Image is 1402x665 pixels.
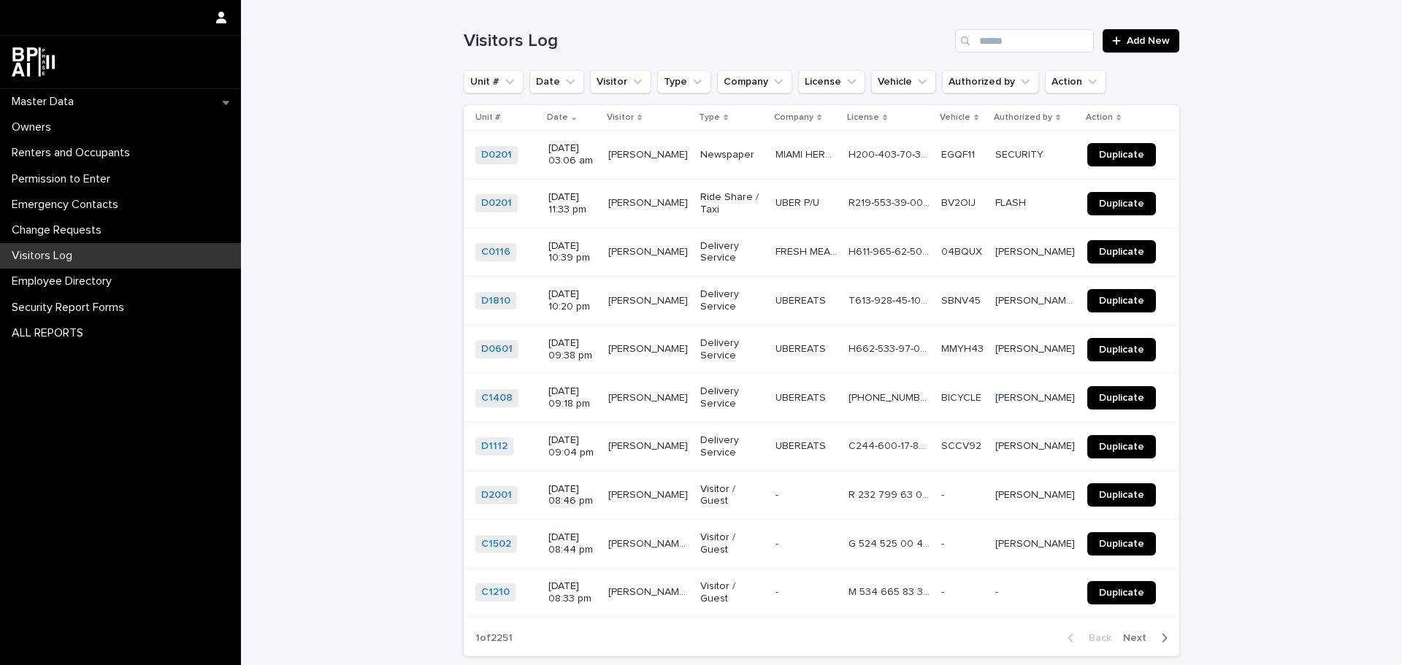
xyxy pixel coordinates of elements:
[548,191,597,216] p: [DATE] 11:33 pm
[608,486,691,501] p: RASCHEL GONZALEZ STUART YUSSET
[6,326,95,340] p: ALL REPORTS
[608,583,692,599] p: MONTIEL PABLO ENRIQUE
[1123,633,1155,643] span: Next
[481,149,512,161] a: D0201
[995,437,1078,453] p: [PERSON_NAME]
[717,70,792,93] button: Company
[775,146,840,161] p: MIAMI HERALD
[1099,588,1144,598] span: Duplicate
[6,274,123,288] p: Employee Directory
[700,149,764,161] p: Newspaper
[657,70,711,93] button: Type
[849,583,932,599] p: M 534 665 83 302 0
[548,434,597,459] p: [DATE] 09:04 pm
[941,194,978,210] p: BV2OIJ
[608,292,691,307] p: VLADIMER TORRES
[475,109,500,126] p: Unit #
[775,437,829,453] p: UBEREATS
[941,292,984,307] p: SBNV45
[775,535,781,550] p: -
[941,389,984,404] p: BICYCLE
[849,486,932,501] p: R 232 799 63 046 0
[6,172,122,186] p: Permission to Enter
[481,295,510,307] a: D1810
[995,194,1029,210] p: FLASH
[871,70,936,93] button: Vehicle
[798,70,865,93] button: License
[849,292,932,307] p: T613-928-45-100-0
[1045,70,1106,93] button: Action
[1087,435,1156,458] a: Duplicate
[608,340,691,355] p: [PERSON_NAME]
[775,292,829,307] p: UBEREATS
[700,385,764,410] p: Delivery Service
[941,535,947,550] p: -
[6,120,63,134] p: Owners
[464,471,1179,520] tr: D2001 [DATE] 08:46 pm[PERSON_NAME][PERSON_NAME] Visitor / Guest-- R 232 799 63 046 0R 232 799 63 ...
[608,389,691,404] p: [PERSON_NAME]
[941,243,985,258] p: 04BQUX
[849,194,932,210] p: R219-553-39-000-0
[1099,296,1144,306] span: Duplicate
[6,249,84,263] p: Visitors Log
[1087,338,1156,361] a: Duplicate
[1099,490,1144,500] span: Duplicate
[1099,199,1144,209] span: Duplicate
[464,325,1179,374] tr: D0601 [DATE] 09:38 pm[PERSON_NAME][PERSON_NAME] Delivery ServiceUBEREATSUBEREATS H662-533-97-025-...
[464,374,1179,423] tr: C1408 [DATE] 09:18 pm[PERSON_NAME][PERSON_NAME] Delivery ServiceUBEREATSUBEREATS [PHONE_NUMBER] (...
[955,29,1094,53] input: Search
[590,70,651,93] button: Visitor
[775,389,829,404] p: UBEREATS
[464,422,1179,471] tr: D1112 [DATE] 09:04 pm[PERSON_NAME][PERSON_NAME] Delivery ServiceUBEREATSUBEREATS C244-600-17-800-...
[847,109,879,126] p: License
[1099,539,1144,549] span: Duplicate
[994,109,1052,126] p: Authorized by
[700,580,764,605] p: Visitor / Guest
[941,437,984,453] p: SCCV92
[700,531,764,556] p: Visitor / Guest
[775,486,781,501] p: -
[995,389,1078,404] p: Patricia Silhy de Pitta
[942,70,1039,93] button: Authorized by
[607,109,634,126] p: Visitor
[995,340,1078,355] p: Alexandro Camra Jirash
[481,343,513,355] a: D0601
[849,389,932,404] p: 15-233-395 (US WORK ID)
[774,109,813,126] p: Company
[6,198,130,212] p: Emergency Contacts
[700,483,764,508] p: Visitor / Guest
[775,583,781,599] p: -
[6,223,113,237] p: Change Requests
[699,109,720,126] p: Type
[6,95,85,109] p: Master Data
[849,437,932,453] p: C244-600-17-800-0
[995,486,1078,501] p: Shlomo Neumann
[995,535,1078,550] p: Cindy Lou Knowles
[548,385,597,410] p: [DATE] 09:18 pm
[481,489,512,501] a: D2001
[464,179,1179,228] tr: D0201 [DATE] 11:33 pm[PERSON_NAME][PERSON_NAME] Ride Share / TaxiUBER P/UUBER P/U R219-553-39-000...
[1087,240,1156,264] a: Duplicate
[995,292,1079,307] p: Gabriela Urban (Daughter)
[1087,192,1156,215] a: Duplicate
[464,277,1179,326] tr: D1810 [DATE] 10:20 pm[PERSON_NAME][PERSON_NAME] Delivery ServiceUBEREATSUBEREATS T613-928-45-100-...
[1099,247,1144,257] span: Duplicate
[464,131,1179,180] tr: D0201 [DATE] 03:06 am[PERSON_NAME][PERSON_NAME] NewspaperMIAMI HERALDMIAMI HERALD H200-403-70-389...
[1117,631,1179,645] button: Next
[775,194,822,210] p: UBER P/U
[548,531,597,556] p: [DATE] 08:44 pm
[464,70,524,93] button: Unit #
[548,337,597,362] p: [DATE] 09:38 pm
[849,146,932,161] p: H200-403-70-389-0
[608,437,691,453] p: [PERSON_NAME]
[548,288,597,313] p: [DATE] 10:20 pm
[941,340,987,355] p: MMYH43
[995,583,1001,599] p: -
[1099,150,1144,160] span: Duplicate
[464,228,1179,277] tr: C0116 [DATE] 10:39 pm[PERSON_NAME][PERSON_NAME] Delivery ServiceFRESH MEAL PLANFRESH MEAL PLAN H6...
[941,486,947,501] p: -
[700,337,764,362] p: Delivery Service
[995,146,1046,161] p: SECURITY
[941,146,978,161] p: EGQF11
